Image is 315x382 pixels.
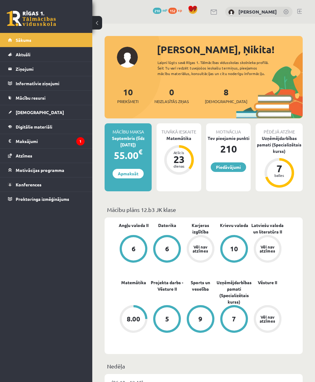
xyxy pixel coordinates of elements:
span: Aktuāli [16,52,30,57]
span: Priekšmeti [117,98,138,105]
div: Vēl nav atzīmes [259,315,276,323]
div: [PERSON_NAME], Ņikita! [157,42,303,57]
a: Piedāvājumi [211,162,246,172]
a: Matemātika Atlicis 23 dienas [157,135,201,176]
a: Mācību resursi [8,91,85,105]
div: Vēl nav atzīmes [259,245,276,253]
a: 10 [217,235,251,264]
div: 6 [132,245,136,252]
a: Uzņēmējdarbības pamati (Specializētais kurss) 7 balles [256,135,303,189]
span: Sākums [16,37,31,43]
legend: Informatīvie ziņojumi [16,76,85,90]
a: 6 [150,235,184,264]
a: Proktoringa izmēģinājums [8,192,85,206]
legend: Ziņojumi [16,62,85,76]
a: Krievu valoda [220,222,248,229]
span: Motivācijas programma [16,167,64,173]
div: dienas [170,164,188,168]
a: 152 xp [168,8,185,13]
div: 23 [170,154,188,164]
div: Tev pieejamie punkti [206,135,251,141]
a: 5 [150,305,184,334]
div: Mācību maksa [105,123,152,135]
div: Tuvākā ieskaite [157,123,201,135]
div: Vēl nav atzīmes [192,245,209,253]
div: 6 [165,245,169,252]
span: Proktoringa izmēģinājums [16,196,69,202]
div: 7 [270,164,289,173]
span: Atzīmes [16,153,32,158]
a: Apmaksāt [113,169,144,178]
img: Ņikita Rjabcevs [228,9,234,15]
div: 8.00 [127,316,140,322]
a: Matemātika [121,279,146,286]
a: 8[DEMOGRAPHIC_DATA] [205,86,247,105]
div: Pēdējā atzīme [256,123,303,135]
span: Neizlasītās ziņas [154,98,189,105]
a: Konferences [8,177,85,192]
a: Datorika [158,222,176,229]
a: Projekta darbs - Vēsture II [150,279,184,292]
a: 7 [217,305,251,334]
a: 210 mP [153,8,167,13]
a: Sākums [8,33,85,47]
a: Ziņojumi [8,62,85,76]
a: [PERSON_NAME] [238,9,277,15]
a: Motivācijas programma [8,163,85,177]
div: balles [270,173,289,177]
a: Maksājumi1 [8,134,85,148]
a: 0Neizlasītās ziņas [154,86,189,105]
a: Sports un veselība [184,279,217,292]
a: Informatīvie ziņojumi [8,76,85,90]
div: 7 [232,316,236,322]
span: mP [162,8,167,13]
a: Angļu valoda II [119,222,149,229]
div: Laipni lūgts savā Rīgas 1. Tālmācības vidusskolas skolnieka profilā. Šeit Tu vari redzēt tuvojošo... [157,60,276,76]
a: Aktuāli [8,47,85,62]
a: 9 [184,305,217,334]
div: 9 [198,316,202,322]
a: 6 [117,235,150,264]
span: 210 [153,8,161,14]
span: Konferences [16,182,42,187]
a: 10Priekšmeti [117,86,138,105]
div: Matemātika [157,135,201,141]
div: Atlicis [170,151,188,154]
legend: Maksājumi [16,134,85,148]
a: Uzņēmējdarbības pamati (Specializētais kurss) [217,279,252,305]
a: Karjeras izglītība [184,222,217,235]
a: Digitālie materiāli [8,120,85,134]
div: Uzņēmējdarbības pamati (Specializētais kurss) [256,135,303,154]
a: 8.00 [117,305,150,334]
span: [DEMOGRAPHIC_DATA] [16,109,64,115]
div: 210 [206,141,251,156]
a: Latviešu valoda un literatūra II [251,222,284,235]
div: 55.00 [105,148,152,163]
div: 5 [165,316,169,322]
div: Motivācija [206,123,251,135]
span: Digitālie materiāli [16,124,52,129]
a: [DEMOGRAPHIC_DATA] [8,105,85,119]
span: 152 [168,8,177,14]
div: 10 [230,245,238,252]
a: Vēsture II [258,279,277,286]
span: [DEMOGRAPHIC_DATA] [205,98,247,105]
p: Mācību plāns 12.b3 JK klase [107,205,300,214]
a: Vēl nav atzīmes [184,235,217,264]
div: Septembris (līdz [DATE]) [105,135,152,148]
a: Vēl nav atzīmes [251,305,284,334]
span: xp [178,8,182,13]
span: € [138,147,142,156]
a: Vēl nav atzīmes [251,235,284,264]
span: Mācību resursi [16,95,46,101]
p: Nedēļa [107,362,300,370]
a: Atzīmes [8,149,85,163]
a: Rīgas 1. Tālmācības vidusskola [7,11,56,26]
i: 1 [76,137,85,145]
